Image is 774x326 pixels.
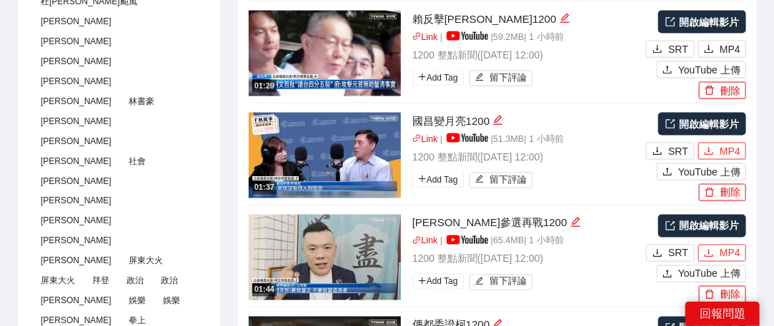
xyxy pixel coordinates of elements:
[657,61,746,78] button: uploadYouTube 上傳
[705,86,715,97] span: delete
[699,82,746,99] button: delete刪除
[492,115,503,126] span: edit
[668,143,688,159] span: SRT
[653,146,663,158] span: download
[252,182,277,194] div: 01:37
[658,215,746,238] a: 開啟編輯影片
[249,11,401,96] img: e81e6d6f-b29c-49d2-91dd-fed9e3764bb0.jpg
[35,253,117,269] span: [PERSON_NAME]
[35,293,117,309] span: [PERSON_NAME]
[699,184,746,201] button: delete刪除
[412,149,642,165] p: 1200 整點新聞 ( [DATE] 12:00 )
[35,273,81,289] span: 屏東大火
[560,13,570,24] span: edit
[35,133,117,149] span: [PERSON_NAME]
[447,235,488,245] img: yt_logo_rgb_light.a676ea31.png
[123,293,152,309] span: 娛樂
[249,215,401,300] img: 2f4b161a-0c90-489b-a58e-e12237cab1ee.jpg
[699,286,746,303] button: delete刪除
[155,273,184,289] span: 政治
[653,248,663,260] span: download
[412,32,422,41] span: link
[665,221,675,231] span: export
[412,236,422,245] span: link
[720,245,740,261] span: MP4
[698,41,746,58] button: downloadMP4
[698,245,746,262] button: downloadMP4
[35,93,117,109] span: [PERSON_NAME]
[412,47,642,63] p: 1200 整點新聞 ( [DATE] 12:00 )
[412,215,642,232] div: [PERSON_NAME]參選再戰1200
[658,11,746,34] a: 開啟編輯影片
[720,41,740,57] span: MP4
[685,302,760,326] div: 回報問題
[704,44,714,56] span: download
[249,113,401,198] img: 4ef13cac-f99f-496e-9e02-aa56aeb81587.jpg
[35,153,117,169] span: [PERSON_NAME]
[123,93,160,109] span: 林書豪
[252,80,277,92] div: 01:29
[35,73,117,89] span: [PERSON_NAME]
[705,290,715,301] span: delete
[668,41,688,57] span: SRT
[646,143,695,160] button: downloadSRT
[418,277,427,285] span: plus
[123,153,152,169] span: 社會
[412,11,642,28] div: 賴反擊[PERSON_NAME]1200
[657,163,746,180] button: uploadYouTube 上傳
[492,113,503,130] div: 編輯
[412,32,438,42] a: linkLink
[470,173,533,188] button: edit留下評論
[121,273,149,289] span: 政治
[35,193,117,209] span: [PERSON_NAME]
[35,213,117,229] span: [PERSON_NAME]
[470,275,533,290] button: edit留下評論
[35,233,117,249] span: [PERSON_NAME]
[412,172,464,188] span: Add Tag
[412,251,642,267] p: 1200 整點新聞 ( [DATE] 12:00 )
[704,146,714,158] span: download
[646,245,695,262] button: downloadSRT
[658,113,746,136] a: 開啟編輯影片
[470,71,533,86] button: edit留下評論
[657,265,746,282] button: uploadYouTube 上傳
[668,245,688,261] span: SRT
[123,253,169,269] span: 屏東大火
[86,273,115,289] span: 拜登
[157,293,186,309] span: 娛樂
[412,274,464,290] span: Add Tag
[698,143,746,160] button: downloadMP4
[412,134,438,144] a: linkLink
[665,17,675,27] span: export
[475,277,485,287] span: edit
[252,284,277,296] div: 01:44
[412,235,642,249] p: | | 65.4 MB | 1 小時前
[560,11,570,28] div: 編輯
[665,119,675,129] span: export
[663,65,673,76] span: upload
[35,173,117,189] span: [PERSON_NAME]
[35,113,117,129] span: [PERSON_NAME]
[570,215,581,232] div: 編輯
[646,41,695,58] button: downloadSRT
[35,34,117,49] span: [PERSON_NAME]
[418,73,427,81] span: plus
[663,167,673,178] span: upload
[678,266,740,282] span: YouTube 上傳
[570,217,581,228] span: edit
[412,134,422,143] span: link
[412,236,438,246] a: linkLink
[475,175,485,185] span: edit
[447,133,488,143] img: yt_logo_rgb_light.a676ea31.png
[412,133,642,147] p: | | 51.3 MB | 1 小時前
[418,175,427,183] span: plus
[720,143,740,159] span: MP4
[475,73,485,83] span: edit
[678,62,740,78] span: YouTube 上傳
[412,113,642,130] div: 國昌變月亮1200
[447,31,488,41] img: yt_logo_rgb_light.a676ea31.png
[412,31,642,45] p: | | 59.2 MB | 1 小時前
[35,14,117,29] span: [PERSON_NAME]
[663,269,673,280] span: upload
[678,164,740,180] span: YouTube 上傳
